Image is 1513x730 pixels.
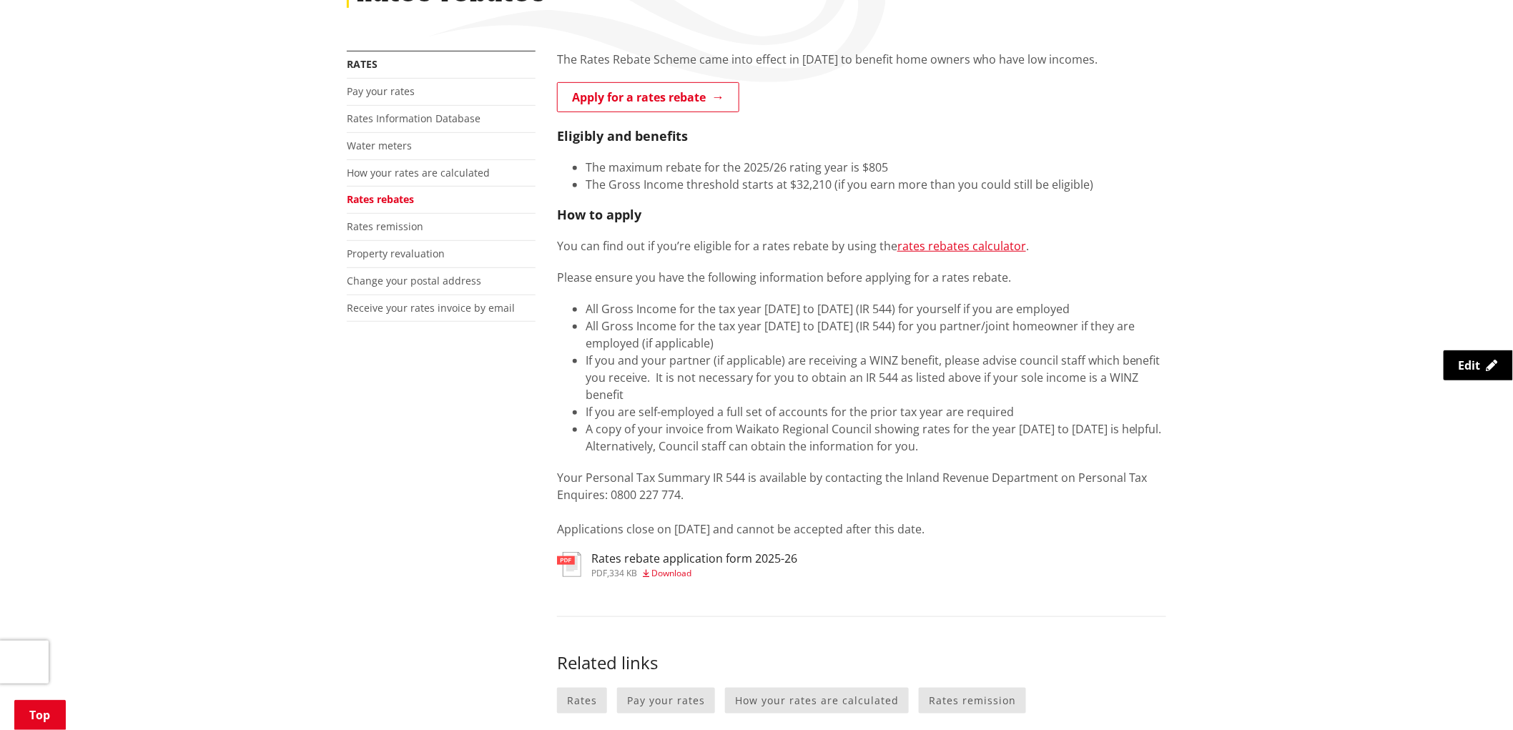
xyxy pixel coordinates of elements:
[347,166,490,179] a: How your rates are calculated
[347,274,481,287] a: Change your postal address
[557,51,1166,68] p: The Rates Rebate Scheme came into effect in [DATE] to benefit home owners who have low incomes.
[591,567,607,579] span: pdf
[14,700,66,730] a: Top
[617,688,715,714] a: Pay your rates
[557,653,1166,674] h3: Related links
[347,301,515,315] a: Receive your rates invoice by email
[586,403,1166,420] li: If you are self-employed a full set of accounts for the prior tax year are required
[1447,670,1499,721] iframe: Messenger Launcher
[591,569,797,578] div: ,
[586,159,1166,176] li: The maximum rebate for the 2025/26 rating year is $805
[586,176,1166,193] li: The Gross Income threshold starts at $32,210 (if you earn more than you could still be eligible)
[347,84,415,98] a: Pay your rates
[1459,357,1481,373] span: Edit
[725,688,909,714] a: How your rates are calculated
[557,552,797,578] a: Rates rebate application form 2025-26 pdf,334 KB Download
[651,567,691,579] span: Download
[609,567,637,579] span: 334 KB
[586,352,1166,403] li: If you and your partner (if applicable) are receiving a WINZ benefit, please advise council staff...
[897,238,1026,254] a: rates rebates calculator
[557,206,641,223] strong: How to apply
[557,82,739,112] a: Apply for a rates rebate
[347,220,423,233] a: Rates remission
[919,688,1026,714] a: Rates remission
[347,247,445,260] a: Property revaluation
[557,269,1166,286] p: Please ensure you have the following information before applying for a rates rebate.
[347,112,480,125] a: Rates Information Database
[347,57,378,71] a: Rates
[591,552,797,566] h3: Rates rebate application form 2025-26
[586,300,1166,317] li: All Gross Income for the tax year [DATE] to [DATE] (IR 544) for yourself if you are employed
[557,237,1166,255] p: You can find out if you’re eligible for a rates rebate by using the .
[1444,350,1513,380] a: Edit
[347,139,412,152] a: Water meters
[557,688,607,714] a: Rates
[557,127,688,144] strong: Eligibly and benefits
[557,469,1166,538] p: Your Personal Tax Summary IR 544 is available by contacting the Inland Revenue Department on Pers...
[586,317,1166,352] li: All Gross Income for the tax year [DATE] to [DATE] (IR 544) for you partner/joint homeowner if th...
[347,192,414,206] a: Rates rebates
[557,552,581,577] img: document-pdf.svg
[586,420,1166,455] li: A copy of your invoice from Waikato Regional Council showing rates for the year [DATE] to [DATE] ...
